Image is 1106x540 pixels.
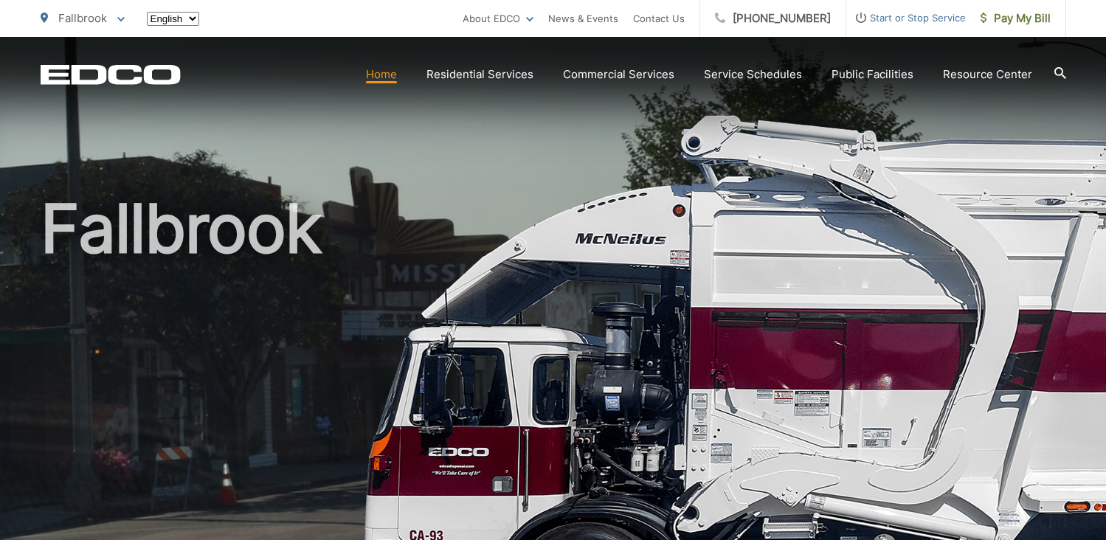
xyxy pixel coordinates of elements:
[366,66,397,83] a: Home
[943,66,1032,83] a: Resource Center
[426,66,533,83] a: Residential Services
[548,10,618,27] a: News & Events
[633,10,685,27] a: Contact Us
[981,10,1051,27] span: Pay My Bill
[832,66,913,83] a: Public Facilities
[704,66,802,83] a: Service Schedules
[41,64,181,85] a: EDCD logo. Return to the homepage.
[563,66,674,83] a: Commercial Services
[463,10,533,27] a: About EDCO
[147,12,199,26] select: Select a language
[58,11,107,25] span: Fallbrook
